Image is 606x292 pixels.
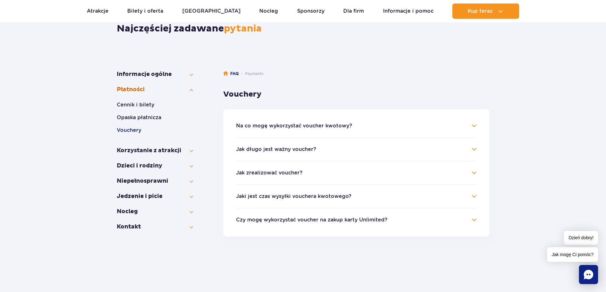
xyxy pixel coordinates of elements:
[297,3,324,19] a: Sponsorzy
[343,3,364,19] a: Dla firm
[239,71,263,77] li: Payments
[87,3,108,19] a: Atrakcje
[259,3,278,19] a: Nocleg
[182,3,240,19] a: [GEOGRAPHIC_DATA]
[224,23,262,34] span: pytania
[223,90,489,99] h3: Vouchery
[223,71,239,77] a: FAQ
[117,147,193,154] button: Korzystanie z atrakcji
[117,223,193,231] button: Kontakt
[127,3,163,19] a: Bilety i oferta
[117,71,193,78] button: Informacje ogólne
[117,193,193,200] button: Jedzenie i picie
[236,170,303,176] button: Jak zrealizować voucher?
[117,86,193,93] button: Płatności
[117,101,193,109] button: Cennik i bilety
[547,247,598,262] span: Jak mogę Ci pomóc?
[236,194,352,199] button: Jaki jest czas wysyłki vouchera kwotowego?
[236,123,352,129] button: Na co mogę wykorzystać voucher kwotowy?
[117,208,193,215] button: Nocleg
[117,23,489,34] h1: Najczęściej zadawane
[117,177,193,185] button: Niepełno­sprawni
[468,8,493,14] span: Kup teraz
[117,126,193,134] button: Vouchery
[564,231,598,245] span: Dzień dobry!
[383,3,434,19] a: Informacje i pomoc
[452,3,519,19] button: Kup teraz
[117,114,193,121] button: Opaska płatnicza
[236,217,387,223] button: Czy mogę wykorzystać voucher na zakup karty Unlimited?
[117,162,193,170] button: Dzieci i rodziny
[236,146,316,152] button: Jak długo jest ważny voucher?
[579,265,598,284] div: Chat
